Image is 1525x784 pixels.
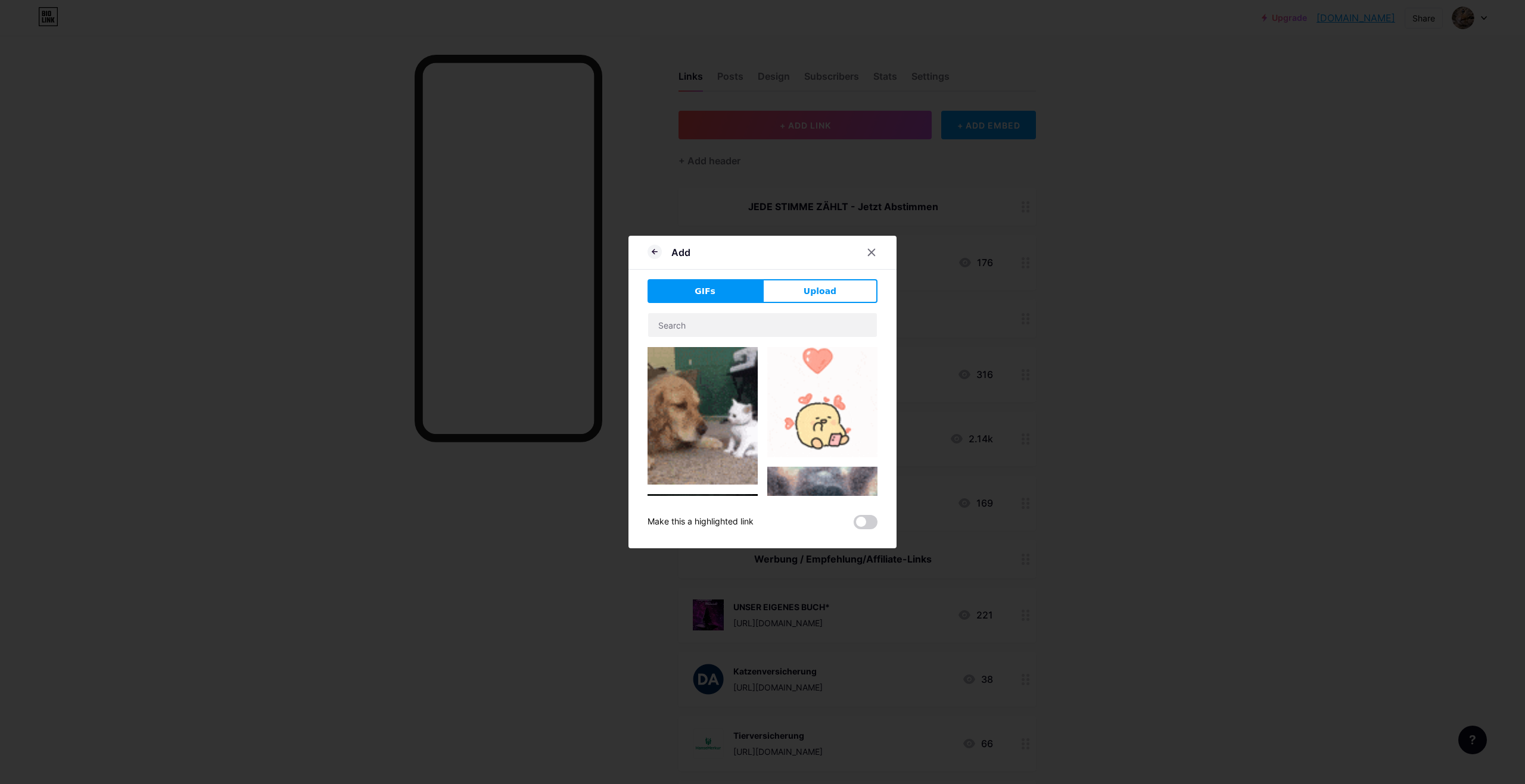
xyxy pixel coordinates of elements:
img: Gihpy [767,467,877,577]
div: Make this a highlighted link [648,515,754,529]
div: Add [671,245,690,260]
span: GIFs [695,285,715,298]
img: Gihpy [767,347,877,457]
button: GIFs [648,279,762,303]
img: Gihpy [648,347,758,485]
span: Upload [804,285,836,298]
img: Gihpy [648,494,758,604]
button: Upload [762,279,877,303]
input: Search [648,313,877,337]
